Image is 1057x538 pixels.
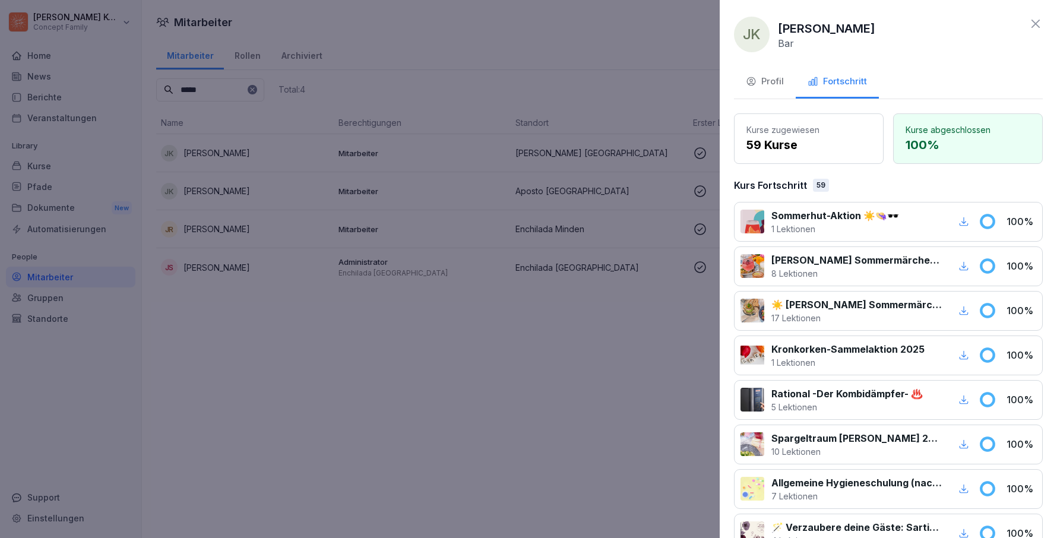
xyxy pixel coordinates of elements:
p: 17 Lektionen [771,312,942,324]
p: 7 Lektionen [771,490,942,502]
p: ☀️ [PERSON_NAME] Sommermärchen 2025 - Speisen [771,298,942,312]
p: Kurse zugewiesen [746,124,871,136]
p: 100 % [1007,437,1036,451]
button: Fortschritt [796,67,879,99]
p: 10 Lektionen [771,445,942,458]
p: Sommerhut-Aktion ☀️👒🕶️ [771,208,899,223]
p: Bar [778,37,794,49]
p: 100 % [1007,348,1036,362]
p: Kronkorken-Sammelaktion 2025 [771,342,925,356]
p: 🪄 Verzaubere deine Gäste: Sartiaktion für April bis Mai [771,520,942,534]
div: 59 [813,179,829,192]
p: 100 % [1007,214,1036,229]
p: 59 Kurse [746,136,871,154]
p: 100 % [906,136,1030,154]
div: Profil [746,75,784,88]
div: Fortschritt [808,75,867,88]
p: 100 % [1007,393,1036,407]
p: [PERSON_NAME] [778,20,875,37]
p: [PERSON_NAME] Sommermärchen 2025 - Getränke [771,253,942,267]
button: Profil [734,67,796,99]
p: 100 % [1007,482,1036,496]
p: 5 Lektionen [771,401,923,413]
p: 1 Lektionen [771,223,899,235]
p: Kurse abgeschlossen [906,124,1030,136]
p: Rational -Der Kombidämpfer- ♨️ [771,387,923,401]
p: 1 Lektionen [771,356,925,369]
p: 100 % [1007,303,1036,318]
p: 100 % [1007,259,1036,273]
div: JK [734,17,770,52]
p: 8 Lektionen [771,267,942,280]
p: Spargeltraum [PERSON_NAME] 2025 💭 [771,431,942,445]
p: Kurs Fortschritt [734,178,807,192]
p: Allgemeine Hygieneschulung (nach LMHV §4) [771,476,942,490]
